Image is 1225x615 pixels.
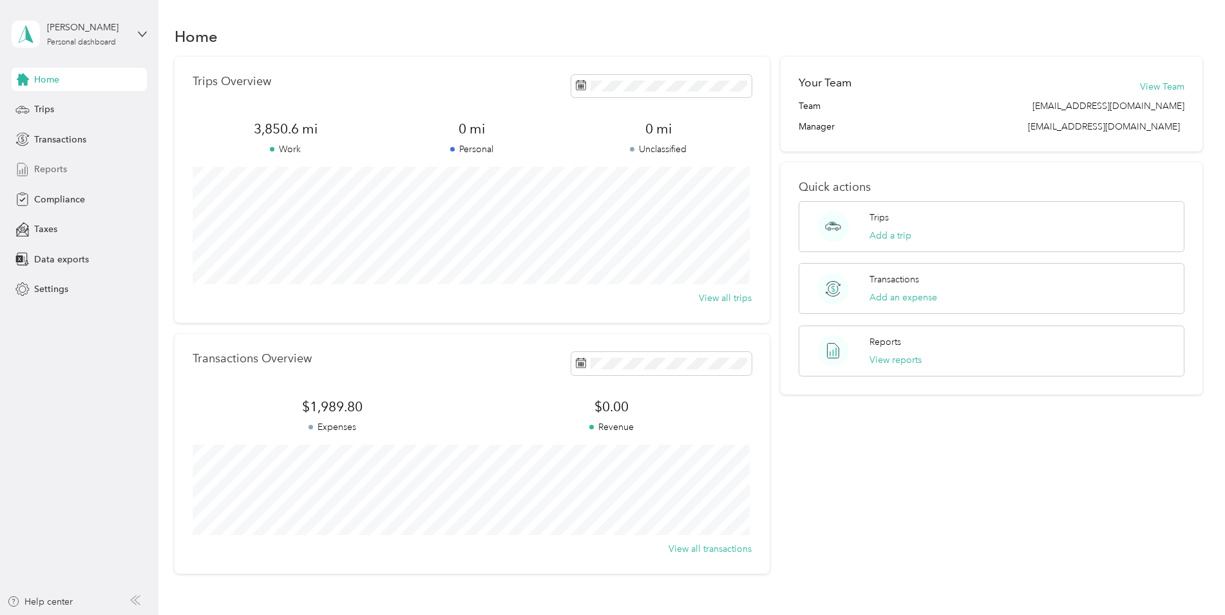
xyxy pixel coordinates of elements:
[869,353,922,367] button: View reports
[34,282,68,296] span: Settings
[34,102,54,116] span: Trips
[1028,121,1180,132] span: [EMAIL_ADDRESS][DOMAIN_NAME]
[799,99,821,113] span: Team
[193,420,472,434] p: Expenses
[799,181,1184,194] p: Quick actions
[869,211,889,224] p: Trips
[472,398,752,416] span: $0.00
[869,291,937,304] button: Add an expense
[1140,80,1184,93] button: View Team
[175,30,218,43] h1: Home
[699,291,752,305] button: View all trips
[565,142,752,156] p: Unclassified
[193,142,379,156] p: Work
[47,21,128,34] div: [PERSON_NAME]
[34,253,89,266] span: Data exports
[193,75,271,88] p: Trips Overview
[34,133,86,146] span: Transactions
[669,542,752,556] button: View all transactions
[193,120,379,138] span: 3,850.6 mi
[379,120,565,138] span: 0 mi
[1153,543,1225,615] iframe: Everlance-gr Chat Button Frame
[379,142,565,156] p: Personal
[193,398,472,416] span: $1,989.80
[34,222,57,236] span: Taxes
[34,73,59,86] span: Home
[565,120,752,138] span: 0 mi
[34,162,67,176] span: Reports
[472,420,752,434] p: Revenue
[799,75,851,91] h2: Your Team
[869,273,919,286] p: Transactions
[7,595,73,609] button: Help center
[869,335,901,349] p: Reports
[47,39,116,46] div: Personal dashboard
[34,193,85,206] span: Compliance
[799,120,835,133] span: Manager
[193,352,312,366] p: Transactions Overview
[869,229,911,242] button: Add a trip
[1032,99,1184,113] span: [EMAIL_ADDRESS][DOMAIN_NAME]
